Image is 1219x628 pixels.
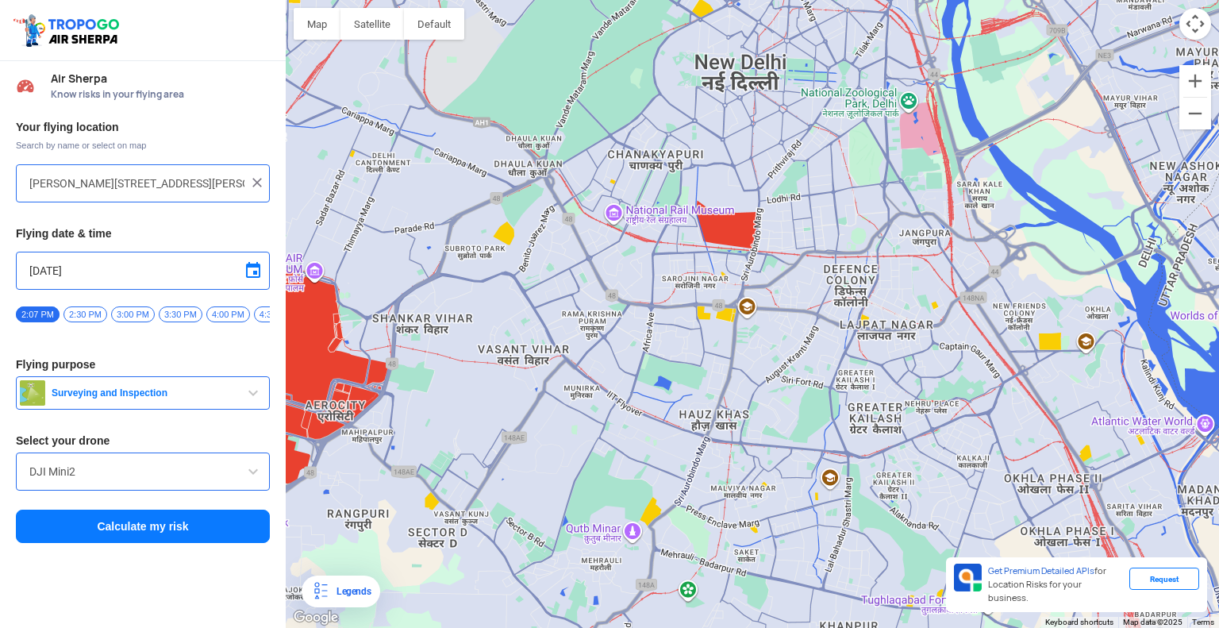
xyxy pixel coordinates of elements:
img: Risk Scores [16,76,35,95]
h3: Flying purpose [16,359,270,370]
button: Zoom in [1179,65,1211,97]
a: Terms [1192,618,1214,626]
a: Open this area in Google Maps (opens a new window) [290,607,342,628]
div: for Location Risks for your business. [982,564,1129,606]
span: Know risks in your flying area [51,88,270,101]
span: Air Sherpa [51,72,270,85]
h3: Select your drone [16,435,270,446]
span: 4:00 PM [206,306,250,322]
img: Google [290,607,342,628]
input: Select Date [29,261,256,280]
img: survey.png [20,380,45,406]
input: Search your flying location [29,174,244,193]
span: 2:30 PM [63,306,107,322]
h3: Flying date & time [16,228,270,239]
span: Search by name or select on map [16,139,270,152]
span: 4:30 PM [254,306,298,322]
img: ic_tgdronemaps.svg [12,12,125,48]
span: Surveying and Inspection [45,387,244,399]
button: Map camera controls [1179,8,1211,40]
img: Legends [311,582,330,601]
button: Zoom out [1179,98,1211,129]
h3: Your flying location [16,121,270,133]
div: Request [1129,568,1199,590]
button: Show street map [294,8,340,40]
span: 3:00 PM [111,306,155,322]
input: Search by name or Brand [29,462,256,481]
button: Surveying and Inspection [16,376,270,410]
div: Legends [330,582,371,601]
img: ic_close.png [249,175,265,191]
button: Keyboard shortcuts [1045,617,1113,628]
button: Show satellite imagery [340,8,404,40]
button: Calculate my risk [16,510,270,543]
img: Premium APIs [954,564,982,591]
span: 3:30 PM [159,306,202,322]
span: 2:07 PM [16,306,60,322]
span: Get Premium Detailed APIs [988,565,1094,576]
span: Map data ©2025 [1123,618,1182,626]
